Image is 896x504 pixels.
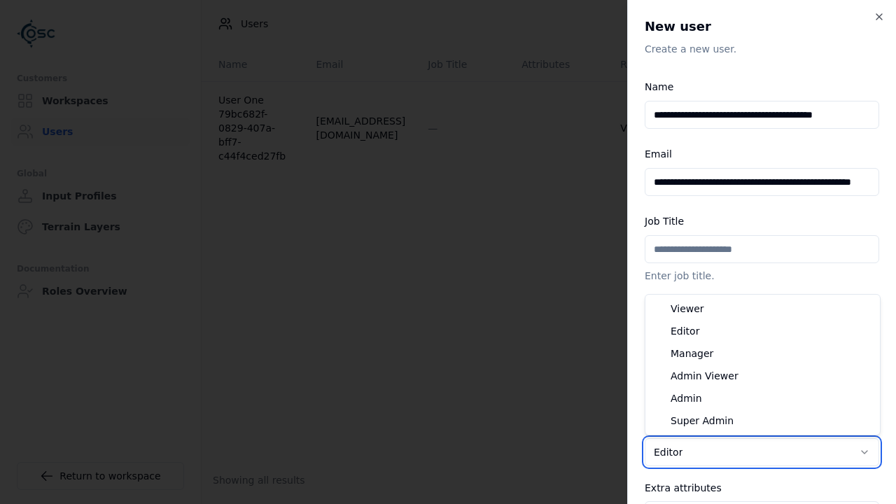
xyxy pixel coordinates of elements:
span: Super Admin [671,414,734,428]
span: Admin [671,391,702,405]
span: Manager [671,346,713,360]
span: Admin Viewer [671,369,738,383]
span: Viewer [671,302,704,316]
span: Editor [671,324,699,338]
